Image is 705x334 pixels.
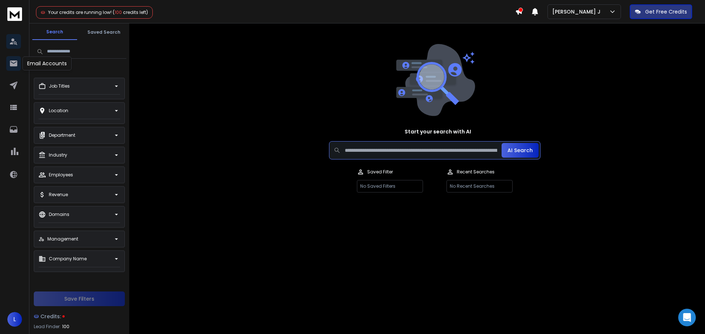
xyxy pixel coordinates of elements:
button: AI Search [502,143,539,158]
button: L [7,312,22,327]
span: 100 [62,324,69,330]
p: No Saved Filters [357,180,423,192]
p: Employees [49,172,73,178]
p: Location [49,108,68,114]
span: 100 [115,9,122,15]
p: Management [47,236,78,242]
span: Your credits are running low! [48,9,112,15]
p: Saved Filter [367,169,393,175]
a: Credits: [34,309,125,324]
button: Search [32,25,77,40]
div: Email Accounts [22,56,72,70]
p: Lead Finder: [34,324,61,330]
p: Department [49,132,75,138]
p: Revenue [49,192,68,198]
img: image [394,44,475,116]
h1: Start your search with AI [405,128,471,135]
p: [PERSON_NAME] J [552,8,603,15]
p: Industry [49,152,67,158]
p: Get Free Credits [645,8,687,15]
button: Get Free Credits [630,4,692,19]
p: Company Name [49,256,87,262]
p: No Recent Searches [446,180,513,192]
p: Domains [49,212,69,217]
div: Open Intercom Messenger [678,309,696,326]
span: Credits: [40,313,61,320]
p: Recent Searches [457,169,495,175]
span: ( credits left) [113,9,148,15]
img: logo [7,7,22,21]
p: Job Titles [49,83,70,89]
button: Saved Search [82,25,126,40]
